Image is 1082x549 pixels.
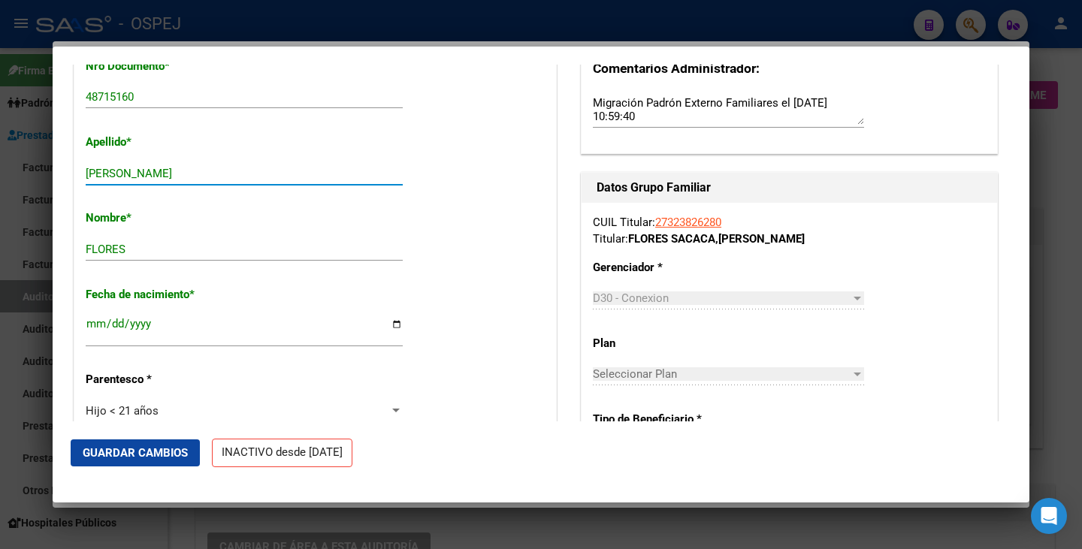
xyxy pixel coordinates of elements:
[83,446,188,460] span: Guardar Cambios
[593,367,851,381] span: Seleccionar Plan
[715,232,718,246] span: ,
[593,59,986,78] h3: Comentarios Administrador:
[655,216,721,229] a: 27323826280
[593,291,669,305] span: D30 - Conexion
[593,214,986,248] div: CUIL Titular: Titular:
[86,210,223,227] p: Nombre
[86,371,223,388] p: Parentesco *
[593,411,711,428] p: Tipo de Beneficiario *
[1031,498,1067,534] div: Open Intercom Messenger
[86,58,223,75] p: Nro Documento
[628,232,805,246] strong: FLORES SACACA [PERSON_NAME]
[86,134,223,151] p: Apellido
[86,404,159,418] span: Hijo < 21 años
[86,286,223,303] p: Fecha de nacimiento
[593,335,711,352] p: Plan
[597,179,982,197] h1: Datos Grupo Familiar
[593,259,711,276] p: Gerenciador *
[71,439,200,466] button: Guardar Cambios
[212,439,352,468] p: INACTIVO desde [DATE]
